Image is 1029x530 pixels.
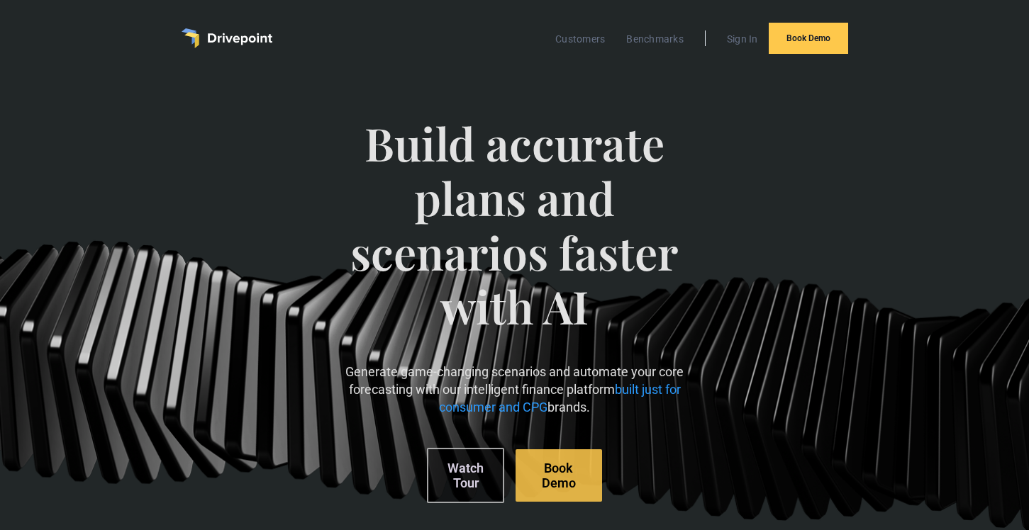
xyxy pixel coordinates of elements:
[516,449,602,502] a: Book Demo
[182,28,272,48] a: home
[619,30,691,48] a: Benchmarks
[720,30,765,48] a: Sign In
[427,448,504,503] a: Watch Tour
[769,23,848,54] a: Book Demo
[548,30,612,48] a: Customers
[439,382,681,415] span: built just for consumer and CPG
[340,116,690,362] span: Build accurate plans and scenarios faster with AI
[340,363,690,417] p: Generate game-changing scenarios and automate your core forecasting with our intelligent finance ...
